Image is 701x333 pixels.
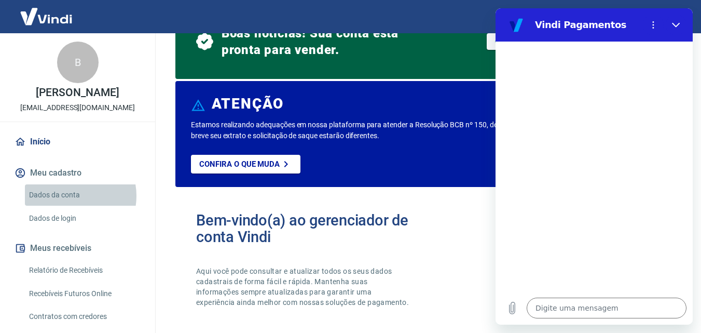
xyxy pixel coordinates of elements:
[12,162,143,184] button: Meu cadastro
[25,184,143,206] a: Dados da conta
[57,42,99,83] div: B
[25,260,143,281] a: Relatório de Recebíveis
[196,212,426,245] h2: Bem-vindo(a) ao gerenciador de conta Vindi
[651,7,689,26] button: Sair
[199,159,280,169] p: Confira o que muda
[487,33,595,50] a: Obter token de integração
[12,237,143,260] button: Meus recebíveis
[25,306,143,327] a: Contratos com credores
[12,130,143,153] a: Início
[12,1,80,32] img: Vindi
[212,99,284,109] h6: ATENÇÃO
[20,102,135,113] p: [EMAIL_ADDRESS][DOMAIN_NAME]
[222,25,426,58] span: Boas notícias! Sua conta está pronta para vender.
[496,8,693,325] iframe: Janela de mensagens
[36,87,119,98] p: [PERSON_NAME]
[25,208,143,229] a: Dados de login
[191,119,567,141] p: Estamos realizando adequações em nossa plataforma para atender a Resolução BCB nº 150, de [DATE]....
[191,155,300,174] a: Confira o que muda
[196,266,411,308] p: Aqui você pode consultar e atualizar todos os seus dados cadastrais de forma fácil e rápida. Mant...
[25,283,143,304] a: Recebíveis Futuros Online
